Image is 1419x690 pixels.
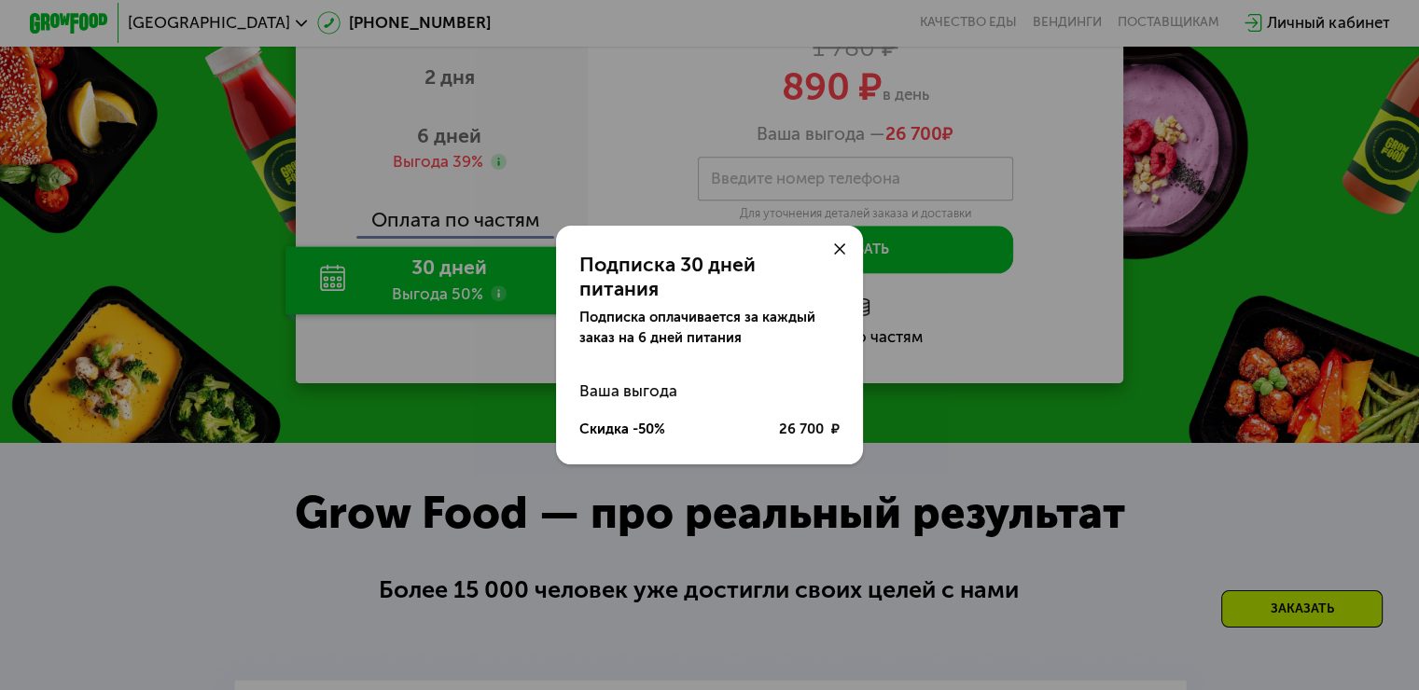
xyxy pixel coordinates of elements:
[579,253,840,300] div: Подписка 30 дней питания
[579,371,840,410] div: Ваша выгода
[831,420,840,439] span: ₽
[579,420,665,439] div: Скидка -50%
[579,308,840,347] div: Подписка оплачивается за каждый заказ на 6 дней питания
[778,420,839,439] div: 26 700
